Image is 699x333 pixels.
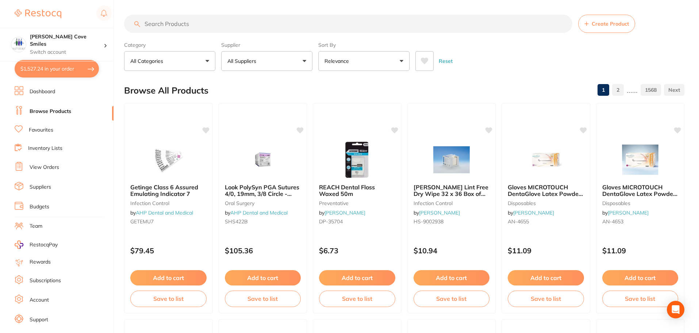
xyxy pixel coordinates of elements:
p: $105.36 [225,246,301,255]
span: Gloves MICROTOUCH DentaGlove Latex Powder Free Medium x 100 [508,183,583,204]
a: Favourites [29,126,53,134]
small: infection control [130,200,207,206]
b: Gloves MICROTOUCH DentaGlove Latex Powder Free Petite x 100 [602,184,679,197]
button: Save to list [414,291,490,307]
p: $6.73 [319,246,395,255]
span: DP-35704 [319,218,343,225]
span: SHS422B [225,218,248,225]
span: by [130,209,193,216]
p: $11.09 [508,246,584,255]
span: RestocqPay [30,241,58,249]
img: REACH Dental Floss Waxed 50m [333,141,381,178]
b: Look PolySyn PGA Sutures 4/0, 19mm, 3/8 Circle - 422B [225,184,301,197]
a: Browse Products [30,108,71,115]
span: REACH Dental Floss Waxed 50m [319,183,375,197]
a: 1568 [641,83,661,97]
label: Category [124,42,215,48]
a: RestocqPay [15,241,58,249]
p: Switch account [30,49,104,56]
span: Getinge Class 6 Assured Emulating Indicator 7 [130,183,198,197]
a: 1 [598,83,609,97]
a: Suppliers [30,183,51,191]
p: All Suppliers [227,57,259,65]
span: GETEMU7 [130,218,154,225]
img: Gloves MICROTOUCH DentaGlove Latex Powder Free Petite x 100 [617,141,664,178]
span: Gloves MICROTOUCH DentaGlove Latex Powder Free Petite x 100 [602,183,677,204]
span: by [225,209,288,216]
label: Supplier [221,42,312,48]
p: ...... [627,86,638,94]
button: Reset [437,51,455,71]
a: Support [30,316,48,323]
span: by [319,209,365,216]
a: Account [30,296,49,304]
img: Restocq Logo [15,10,61,18]
b: Henry Schein Lint Free Dry Wipe 32 x 36 Box of 50 [414,184,490,197]
img: Look PolySyn PGA Sutures 4/0, 19mm, 3/8 Circle - 422B [239,141,287,178]
span: AN-4653 [602,218,623,225]
small: disposables [602,200,679,206]
b: Getinge Class 6 Assured Emulating Indicator 7 [130,184,207,197]
span: by [602,209,649,216]
a: Team [30,223,42,230]
small: preventative [319,200,395,206]
span: by [414,209,460,216]
a: AHP Dental and Medical [230,209,288,216]
small: oral surgery [225,200,301,206]
button: Add to cart [225,270,301,285]
p: $79.45 [130,246,207,255]
a: 2 [612,83,624,97]
a: Dashboard [30,88,55,95]
img: RestocqPay [15,241,23,249]
img: Henry Schein Lint Free Dry Wipe 32 x 36 Box of 50 [428,141,475,178]
a: AHP Dental and Medical [136,209,193,216]
p: All Categories [130,57,166,65]
a: [PERSON_NAME] [419,209,460,216]
a: Budgets [30,203,49,211]
h2: Browse All Products [124,86,208,96]
div: Open Intercom Messenger [667,301,684,318]
img: Hallett Cove Smiles [11,37,26,52]
a: Subscriptions [30,277,61,284]
button: Add to cart [508,270,584,285]
span: AN-4655 [508,218,529,225]
p: $10.94 [414,246,490,255]
a: Rewards [30,258,51,266]
button: Save to list [319,291,395,307]
button: Add to cart [319,270,395,285]
span: by [508,209,554,216]
button: Add to cart [130,270,207,285]
button: Save to list [225,291,301,307]
p: Relevance [324,57,352,65]
span: Look PolySyn PGA Sutures 4/0, 19mm, 3/8 Circle - 422B [225,183,299,204]
input: Search Products [124,15,572,33]
span: [PERSON_NAME] Lint Free Dry Wipe 32 x 36 Box of 50 [414,183,488,204]
img: Getinge Class 6 Assured Emulating Indicator 7 [145,141,192,178]
b: Gloves MICROTOUCH DentaGlove Latex Powder Free Medium x 100 [508,184,584,197]
span: HS-9002938 [414,218,443,225]
b: REACH Dental Floss Waxed 50m [319,184,395,197]
button: All Categories [124,51,215,71]
button: Add to cart [414,270,490,285]
button: Add to cart [602,270,679,285]
img: Gloves MICROTOUCH DentaGlove Latex Powder Free Medium x 100 [522,141,569,178]
button: Save to list [130,291,207,307]
button: $1,527.24 in your order [15,60,99,77]
button: All Suppliers [221,51,312,71]
a: Restocq Logo [15,5,61,22]
small: infection control [414,200,490,206]
a: [PERSON_NAME] [513,209,554,216]
button: Save to list [508,291,584,307]
h4: Hallett Cove Smiles [30,33,104,48]
a: [PERSON_NAME] [324,209,365,216]
small: disposables [508,200,584,206]
a: View Orders [30,164,59,171]
button: Save to list [602,291,679,307]
span: Create Product [592,21,629,27]
a: Inventory Lists [28,145,62,152]
a: [PERSON_NAME] [608,209,649,216]
button: Create Product [578,15,635,33]
label: Sort By [318,42,410,48]
p: $11.09 [602,246,679,255]
button: Relevance [318,51,410,71]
